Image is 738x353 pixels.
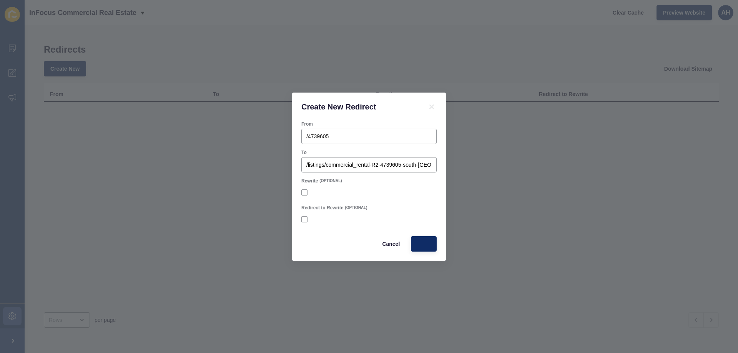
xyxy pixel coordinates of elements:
label: Redirect to Rewrite [301,205,343,211]
span: (OPTIONAL) [319,178,342,184]
label: Rewrite [301,178,318,184]
button: Cancel [376,236,406,252]
label: From [301,121,313,127]
span: Cancel [382,240,400,248]
label: To [301,149,307,156]
span: (OPTIONAL) [345,205,367,210]
h1: Create New Redirect [301,102,417,112]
